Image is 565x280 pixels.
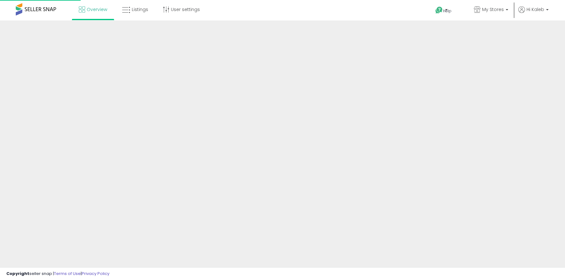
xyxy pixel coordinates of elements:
[6,271,29,277] strong: Copyright
[482,6,504,13] span: My Stores
[132,6,148,13] span: Listings
[443,8,451,14] span: Help
[82,271,109,277] a: Privacy Policy
[430,2,464,20] a: Help
[54,271,81,277] a: Terms of Use
[87,6,107,13] span: Overview
[527,6,544,13] span: Hi Kaleb
[435,6,443,14] i: Get Help
[6,271,109,277] div: seller snap | |
[518,6,549,20] a: Hi Kaleb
